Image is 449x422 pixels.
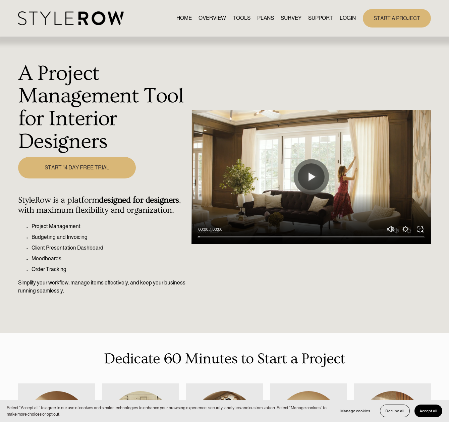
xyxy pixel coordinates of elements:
[199,14,226,23] a: OVERVIEW
[414,405,442,417] button: Accept all
[18,279,188,295] p: Simplify your workflow, manage items effectively, and keep your business running seamlessly.
[32,265,188,273] p: Order Tracking
[32,255,188,263] p: Moodboards
[210,226,224,233] div: Duration
[233,14,250,23] a: TOOLS
[32,233,188,241] p: Budgeting and Invoicing
[363,9,431,28] a: START A PROJECT
[18,157,136,178] a: START 14 DAY FREE TRIAL
[340,409,370,413] span: Manage cookies
[308,14,333,22] span: SUPPORT
[335,405,375,417] button: Manage cookies
[419,409,437,413] span: Accept all
[308,14,333,23] a: folder dropdown
[340,14,356,23] a: LOGIN
[99,195,179,205] strong: designed for designers
[32,244,188,252] p: Client Presentation Dashboard
[257,14,274,23] a: PLANS
[198,234,424,239] input: Seek
[198,226,210,233] div: Current time
[18,348,431,370] p: Dedicate 60 Minutes to Start a Project
[32,222,188,230] p: Project Management
[385,409,404,413] span: Decline all
[18,195,188,215] h4: StyleRow is a platform , with maximum flexibility and organization.
[18,11,124,25] img: StyleRow
[176,14,192,23] a: HOME
[298,163,325,190] button: Play
[281,14,301,23] a: SURVEY
[7,405,329,417] p: Select “Accept all” to agree to our use of cookies and similar technologies to enhance your brows...
[380,405,410,417] button: Decline all
[18,62,188,153] h1: A Project Management Tool for Interior Designers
